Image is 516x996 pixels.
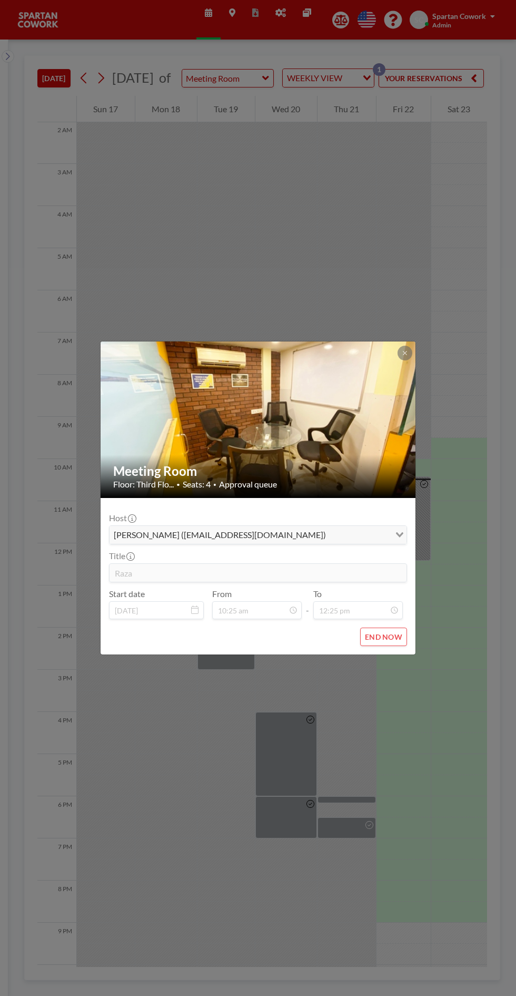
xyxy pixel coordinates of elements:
label: Title [109,551,134,561]
h2: Meeting Room [113,463,404,479]
span: • [176,481,180,489]
span: [PERSON_NAME] ([EMAIL_ADDRESS][DOMAIN_NAME]) [112,528,328,542]
input: Search for option [329,528,389,542]
span: • [213,481,216,488]
label: Host [109,513,135,523]
span: Seats: 4 [183,479,211,490]
input: Spartan's reservation [110,564,406,582]
span: Approval queue [219,479,277,490]
span: Floor: Third Flo... [113,479,174,490]
label: Start date [109,589,145,599]
div: Search for option [110,526,406,544]
span: - [306,592,309,616]
img: 537.jpg [101,301,416,538]
label: To [313,589,322,599]
button: END NOW [360,628,407,646]
label: From [212,589,232,599]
